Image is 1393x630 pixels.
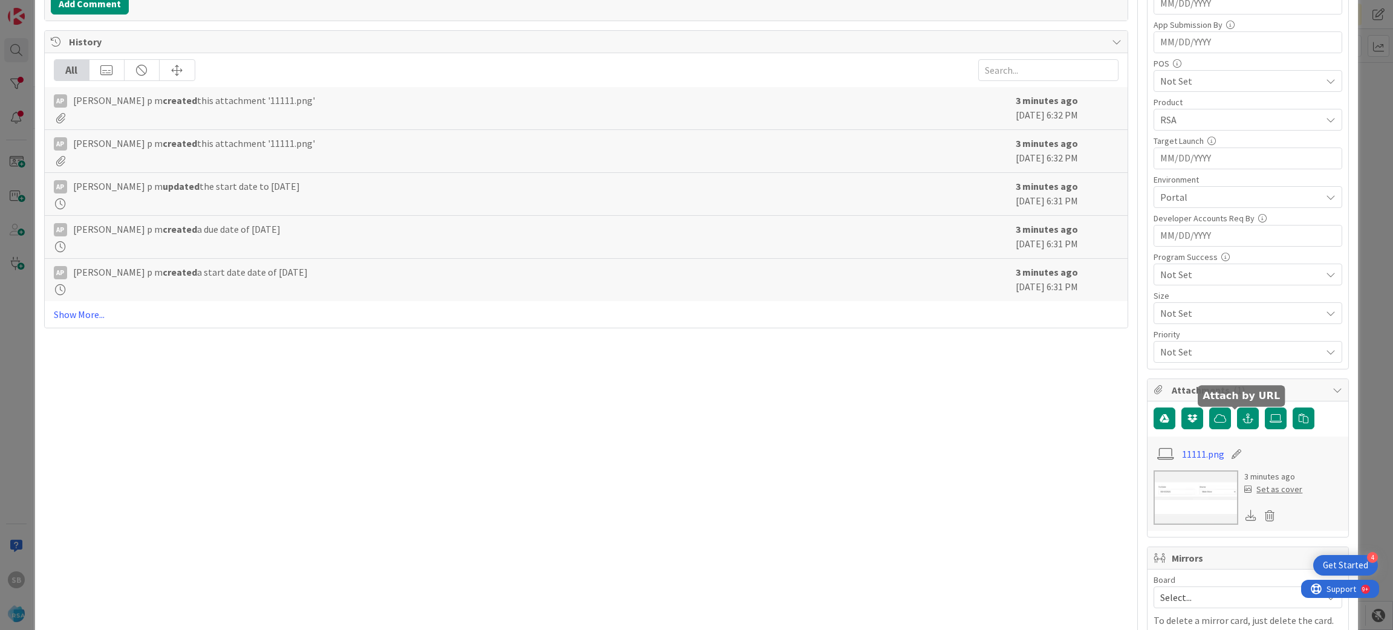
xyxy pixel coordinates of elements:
[73,179,300,193] span: [PERSON_NAME] p m the start date to [DATE]
[1313,555,1378,576] div: Open Get Started checklist, remaining modules: 4
[1154,21,1342,29] div: App Submission By
[1244,508,1258,524] div: Download
[54,223,67,236] div: Ap
[69,34,1106,49] span: History
[73,222,281,236] span: [PERSON_NAME] p m a due date of [DATE]
[1154,59,1342,68] div: POS
[1016,223,1078,235] b: 3 minutes ago
[1160,148,1336,169] input: MM/DD/YYYY
[1154,576,1175,584] span: Board
[1154,330,1342,339] div: Priority
[1160,190,1321,204] span: Portal
[54,94,67,108] div: Ap
[1016,222,1119,252] div: [DATE] 6:31 PM
[1244,483,1302,496] div: Set as cover
[1160,112,1321,127] span: RSA
[1203,390,1280,401] h5: Attach by URL
[1160,343,1315,360] span: Not Set
[1016,137,1078,149] b: 3 minutes ago
[1154,137,1342,145] div: Target Launch
[1154,175,1342,184] div: Environment
[1244,470,1302,483] div: 3 minutes ago
[73,136,315,151] span: [PERSON_NAME] p m this attachment '11111.png'
[54,137,67,151] div: Ap
[1323,559,1368,571] div: Get Started
[1016,94,1078,106] b: 3 minutes ago
[1160,589,1315,606] span: Select...
[1016,265,1119,295] div: [DATE] 6:31 PM
[61,5,67,15] div: 9+
[163,94,197,106] b: created
[1160,32,1336,53] input: MM/DD/YYYY
[1154,214,1342,222] div: Developer Accounts Req By
[1172,383,1326,397] span: Attachments
[54,266,67,279] div: Ap
[25,2,55,16] span: Support
[163,223,197,235] b: created
[1160,305,1315,322] span: Not Set
[1154,253,1342,261] div: Program Success
[1016,179,1119,209] div: [DATE] 6:31 PM
[1182,447,1224,461] a: 11111.png
[1160,74,1321,88] span: Not Set
[73,265,308,279] span: [PERSON_NAME] p m a start date date of [DATE]
[1160,226,1336,246] input: MM/DD/YYYY
[54,180,67,193] div: Ap
[54,60,89,80] div: All
[978,59,1119,81] input: Search...
[1233,384,1245,396] span: ( 1 )
[54,307,1119,322] a: Show More...
[1367,552,1378,563] div: 4
[163,137,197,149] b: created
[1016,136,1119,166] div: [DATE] 6:32 PM
[73,93,315,108] span: [PERSON_NAME] p m this attachment '11111.png'
[1172,551,1326,565] span: Mirrors
[1154,98,1342,106] div: Product
[1016,180,1078,192] b: 3 minutes ago
[1016,93,1119,123] div: [DATE] 6:32 PM
[1016,266,1078,278] b: 3 minutes ago
[1160,267,1321,282] span: Not Set
[163,180,200,192] b: updated
[1154,291,1342,300] div: Size
[163,266,197,278] b: created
